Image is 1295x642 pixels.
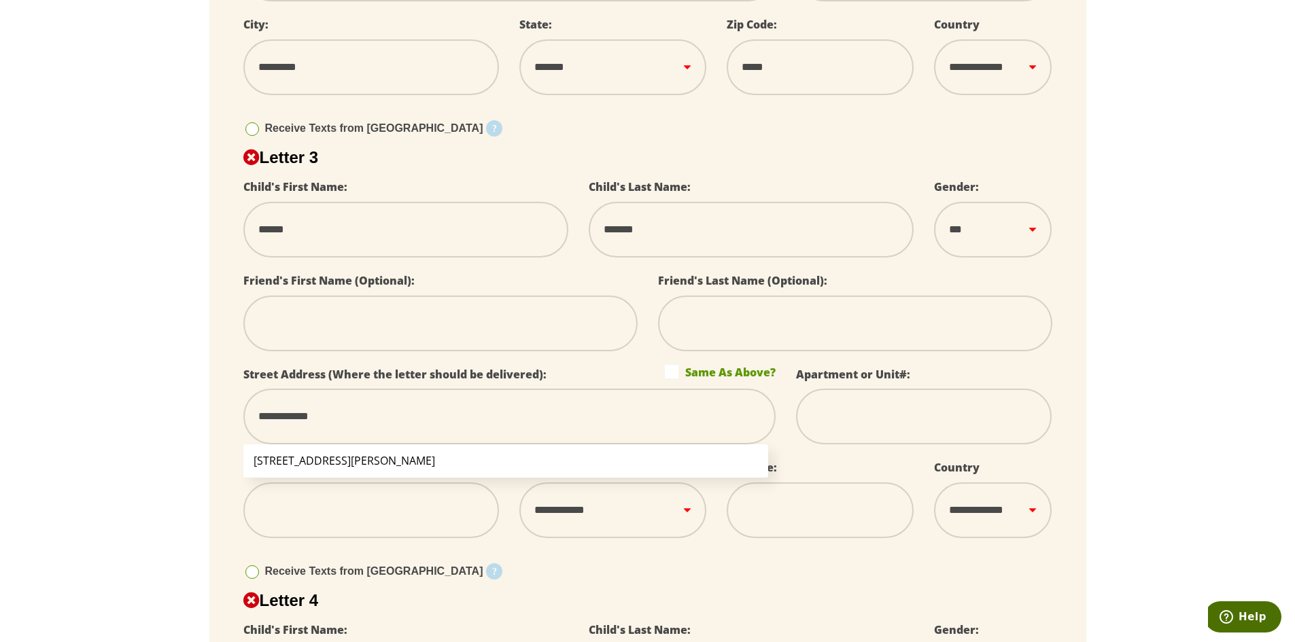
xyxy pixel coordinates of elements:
label: State: [519,17,552,32]
iframe: Opens a widget where you can find more information [1208,601,1281,635]
label: Street Address (Where the letter should be delivered): [243,367,547,382]
span: Receive Texts from [GEOGRAPHIC_DATA] [265,565,483,577]
h2: Letter 4 [243,591,1052,610]
label: Gender: [934,179,979,194]
label: Child's Last Name: [589,179,691,194]
h2: Letter 3 [243,148,1052,167]
label: Friend's Last Name (Optional): [658,273,827,288]
label: Friend's First Name (Optional): [243,273,415,288]
label: Apartment or Unit#: [796,367,910,382]
label: Same As Above? [665,365,776,378]
label: City: [243,17,269,32]
label: Zip Code: [727,17,777,32]
span: Receive Texts from [GEOGRAPHIC_DATA] [265,122,483,134]
label: Child's First Name: [243,179,347,194]
label: Gender: [934,622,979,637]
label: Country [934,17,980,32]
label: Country [934,460,980,475]
li: [STREET_ADDRESS][PERSON_NAME] [243,444,769,477]
label: Child's Last Name: [589,622,691,637]
label: Child's First Name: [243,622,347,637]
